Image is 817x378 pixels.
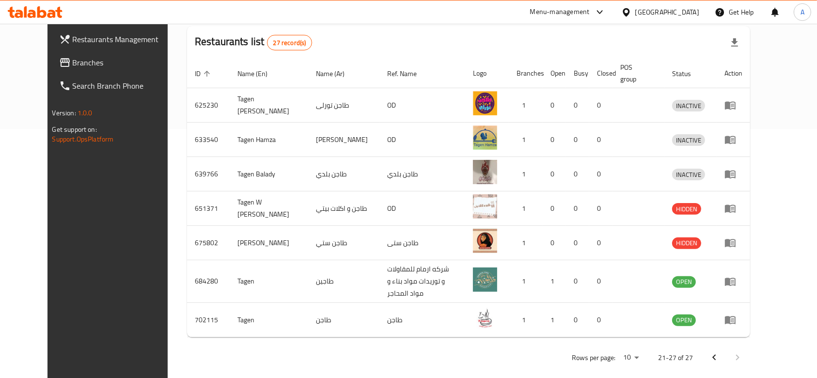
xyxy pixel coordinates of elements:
[473,194,497,219] img: Tagen W Aklat Beyti
[589,157,613,191] td: 0
[473,91,497,115] img: Tagen Torli
[589,226,613,260] td: 0
[308,303,379,337] td: طاجن
[52,133,114,145] a: Support.OpsPlatform
[672,276,696,287] span: OPEN
[187,226,230,260] td: 675802
[379,88,465,123] td: OD
[672,204,701,215] span: HIDDEN
[672,315,696,326] span: OPEN
[78,107,93,119] span: 1.0.0
[543,59,566,88] th: Open
[672,100,705,111] span: INACTIVE
[308,157,379,191] td: طاجن بلدي
[230,226,308,260] td: [PERSON_NAME]
[230,157,308,191] td: Tagen Balady
[658,352,693,364] p: 21-27 of 27
[379,303,465,337] td: طاجن
[230,88,308,123] td: Tagen [PERSON_NAME]
[308,88,379,123] td: طاجن تورلى
[543,123,566,157] td: 0
[724,134,742,145] div: Menu
[379,226,465,260] td: طاجن ستى
[566,157,589,191] td: 0
[509,303,543,337] td: 1
[509,123,543,157] td: 1
[187,123,230,157] td: 633540
[237,68,280,79] span: Name (En)
[51,28,184,51] a: Restaurants Management
[620,62,653,85] span: POS group
[195,68,213,79] span: ID
[387,68,429,79] span: Ref. Name
[308,226,379,260] td: طاجن ستي
[723,31,746,54] div: Export file
[724,99,742,111] div: Menu
[635,7,699,17] div: [GEOGRAPHIC_DATA]
[230,260,308,303] td: Tagen
[672,203,701,215] div: HIDDEN
[473,126,497,150] img: Tagen Hamza
[566,123,589,157] td: 0
[187,260,230,303] td: 684280
[509,88,543,123] td: 1
[187,88,230,123] td: 625230
[530,6,590,18] div: Menu-management
[509,59,543,88] th: Branches
[473,160,497,184] img: Tagen Balady
[73,80,176,92] span: Search Branch Phone
[473,268,497,292] img: Tagen
[187,157,230,191] td: 639766
[73,57,176,68] span: Branches
[473,306,497,330] img: Tagen
[724,168,742,180] div: Menu
[589,88,613,123] td: 0
[230,123,308,157] td: Tagen Hamza
[543,303,566,337] td: 1
[589,260,613,303] td: 0
[619,350,643,365] div: Rows per page:
[509,260,543,303] td: 1
[703,346,726,369] button: Previous page
[672,134,705,146] div: INACTIVE
[543,260,566,303] td: 1
[724,203,742,214] div: Menu
[316,68,357,79] span: Name (Ar)
[51,51,184,74] a: Branches
[672,237,701,249] span: HIDDEN
[566,260,589,303] td: 0
[672,68,704,79] span: Status
[566,191,589,226] td: 0
[589,303,613,337] td: 0
[230,191,308,226] td: Tagen W [PERSON_NAME]
[589,59,613,88] th: Closed
[267,38,312,47] span: 27 record(s)
[724,237,742,249] div: Menu
[589,123,613,157] td: 0
[672,135,705,146] span: INACTIVE
[509,226,543,260] td: 1
[801,7,804,17] span: A
[308,123,379,157] td: [PERSON_NAME]
[73,33,176,45] span: Restaurants Management
[379,123,465,157] td: OD
[566,303,589,337] td: 0
[308,260,379,303] td: طاجين
[566,59,589,88] th: Busy
[187,303,230,337] td: 702115
[566,226,589,260] td: 0
[267,35,313,50] div: Total records count
[543,157,566,191] td: 0
[724,314,742,326] div: Menu
[509,191,543,226] td: 1
[572,352,615,364] p: Rows per page:
[465,59,509,88] th: Logo
[717,59,750,88] th: Action
[589,191,613,226] td: 0
[308,191,379,226] td: طاجن و اكلات بيتي
[195,34,312,50] h2: Restaurants list
[672,169,705,180] div: INACTIVE
[230,303,308,337] td: Tagen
